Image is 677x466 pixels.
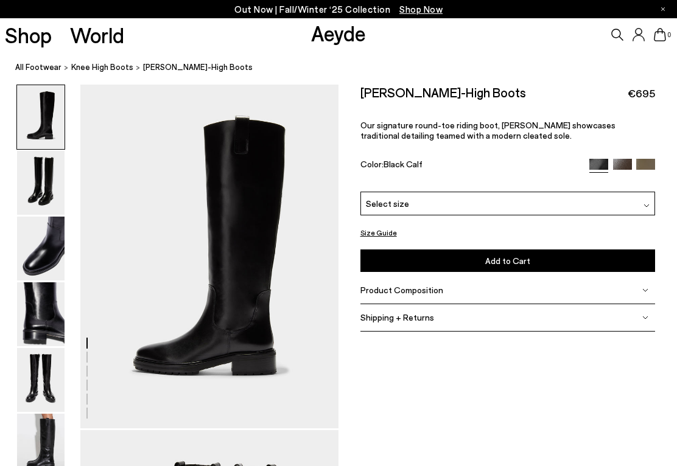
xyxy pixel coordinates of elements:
[360,85,526,100] h2: [PERSON_NAME]-High Boots
[644,203,650,209] img: svg%3E
[360,312,434,322] span: Shipping + Returns
[399,4,443,15] span: Navigate to /collections/new-in
[70,24,124,46] a: World
[628,86,655,101] span: €695
[360,285,443,295] span: Product Composition
[360,159,580,173] div: Color:
[71,62,133,72] span: knee high boots
[17,348,65,412] img: Henry Knee-High Boots - Image 5
[17,151,65,215] img: Henry Knee-High Boots - Image 2
[360,249,656,272] button: Add to Cart
[311,20,366,46] a: Aeyde
[642,287,648,293] img: svg%3E
[17,217,65,280] img: Henry Knee-High Boots - Image 3
[234,2,443,17] p: Out Now | Fall/Winter ‘25 Collection
[360,225,397,240] button: Size Guide
[143,61,253,74] span: [PERSON_NAME]-High Boots
[5,24,52,46] a: Shop
[666,32,672,38] span: 0
[17,282,65,346] img: Henry Knee-High Boots - Image 4
[360,120,656,141] p: Our signature round-toe riding boot, [PERSON_NAME] showcases traditional detailing teamed with a ...
[384,159,423,169] span: Black Calf
[17,85,65,149] img: Henry Knee-High Boots - Image 1
[642,315,648,321] img: svg%3E
[366,197,409,210] span: Select size
[15,51,677,85] nav: breadcrumb
[485,256,530,266] span: Add to Cart
[15,61,61,74] a: All Footwear
[71,61,133,74] a: knee high boots
[654,28,666,41] a: 0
